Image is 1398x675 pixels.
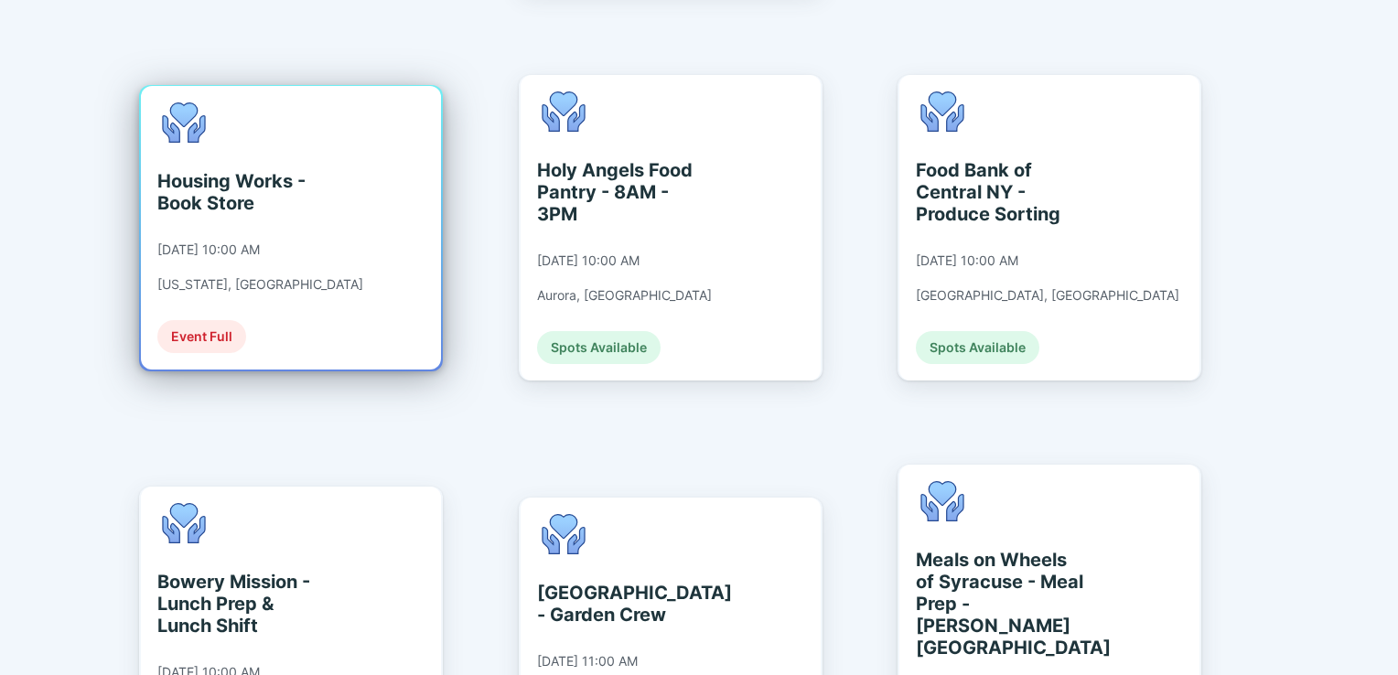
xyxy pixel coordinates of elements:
div: Spots Available [916,331,1039,364]
div: Event Full [157,320,246,353]
div: Meals on Wheels of Syracuse - Meal Prep - [PERSON_NAME][GEOGRAPHIC_DATA] [916,549,1083,659]
div: Holy Angels Food Pantry - 8AM - 3PM [537,159,704,225]
div: [US_STATE], [GEOGRAPHIC_DATA] [157,276,363,293]
div: [DATE] 10:00 AM [537,252,640,269]
div: [GEOGRAPHIC_DATA] - Garden Crew [537,582,704,626]
div: Housing Works - Book Store [157,170,325,214]
div: [DATE] 11:00 AM [537,653,638,670]
div: Bowery Mission - Lunch Prep & Lunch Shift [157,571,325,637]
div: [GEOGRAPHIC_DATA], [GEOGRAPHIC_DATA] [916,287,1179,304]
div: Food Bank of Central NY - Produce Sorting [916,159,1083,225]
div: [DATE] 10:00 AM [157,241,260,258]
div: [DATE] 10:00 AM [916,252,1018,269]
div: Spots Available [537,331,661,364]
div: Aurora, [GEOGRAPHIC_DATA] [537,287,712,304]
